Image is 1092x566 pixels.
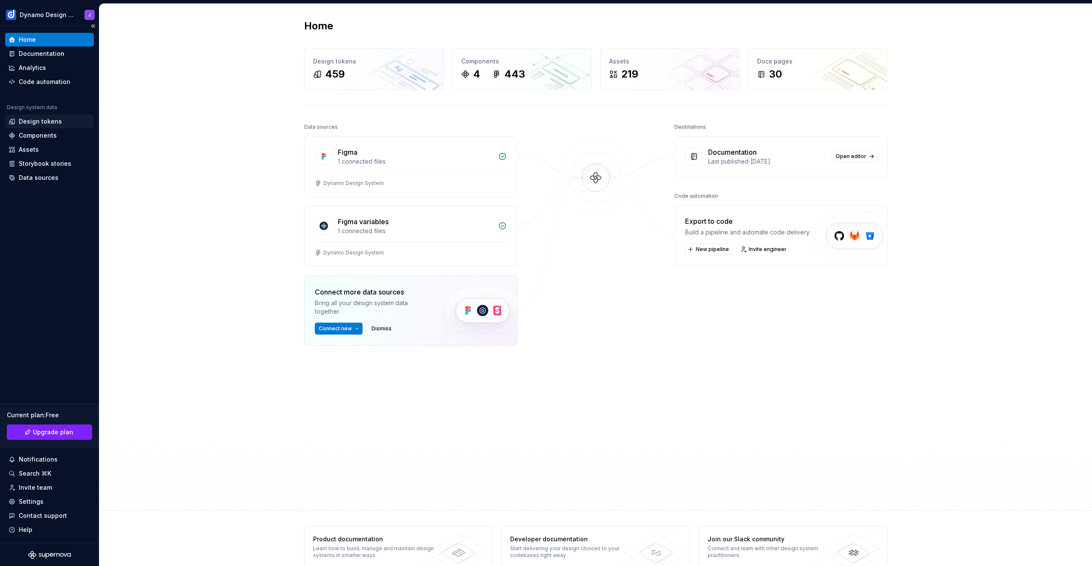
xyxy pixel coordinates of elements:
span: Upgrade plan [33,428,73,436]
div: Invite team [19,483,52,492]
span: Open editor [836,153,866,160]
div: J [88,12,91,18]
div: Code automation [674,190,718,202]
a: Open editor [832,150,877,162]
div: Export to code [685,216,810,226]
a: Upgrade plan [7,424,92,440]
span: Dismiss [372,325,392,332]
div: Learn how to build, manage and maintain design systems in smarter ways. [313,545,437,559]
div: Figma variables [338,217,389,227]
div: Dynamo Design System [323,180,384,187]
button: Collapse sidebar [87,20,99,32]
div: Design tokens [19,117,62,126]
div: Documentation [19,49,64,58]
div: Product documentation [313,535,437,543]
a: Settings [5,495,94,508]
div: Documentation [708,147,757,157]
div: 459 [325,67,345,81]
a: Components4443 [452,48,592,90]
div: Connect more data sources [315,287,430,297]
div: Design system data [7,104,57,111]
div: 4 [473,67,480,81]
div: Storybook stories [19,159,71,168]
div: Home [19,35,36,44]
button: Search ⌘K [5,467,94,480]
h2: Home [304,19,333,33]
div: Assets [19,145,39,154]
svg: Supernova Logo [28,551,71,559]
div: Notifications [19,455,58,464]
div: Analytics [19,64,46,72]
button: Dynamo Design SystemJ [2,6,97,24]
div: 443 [504,67,525,81]
div: Figma [338,147,357,157]
div: Destinations [674,121,706,133]
div: Dynamo Design System [323,249,384,256]
button: Connect new [315,323,363,335]
div: Last published [DATE] [708,157,827,166]
div: Components [19,131,57,140]
div: Start delivering your design choices to your codebases right away. [510,545,634,559]
div: Join our Slack community [708,535,832,543]
button: Dismiss [368,323,395,335]
div: Search ⌘K [19,469,51,478]
div: Bring all your design system data together. [315,299,430,316]
a: Figma1 connected filesDynamo Design System [304,136,517,197]
a: Components [5,129,94,142]
a: Figma variables1 connected filesDynamo Design System [304,206,517,267]
a: Data sources [5,171,94,185]
a: Docs pages30 [748,48,888,90]
a: Analytics [5,61,94,75]
div: 219 [621,67,638,81]
a: Assets [5,143,94,156]
button: New pipeline [685,243,733,255]
div: Dynamo Design System [20,11,74,19]
div: Current plan : Free [7,411,92,419]
a: Design tokens459 [304,48,444,90]
div: Data sources [19,173,58,182]
img: c5f292b4-1c74-4827-b374-41971f8eb7d9.png [6,10,16,20]
a: Home [5,33,94,46]
a: Invite team [5,481,94,494]
span: Invite engineer [749,246,787,253]
button: Help [5,523,94,537]
div: Build a pipeline and automate code delivery. [685,228,810,237]
div: 1 connected files [338,227,493,235]
button: Contact support [5,509,94,523]
div: Data sources [304,121,338,133]
a: Design tokens [5,115,94,128]
div: Settings [19,497,44,506]
div: Assets [609,57,731,66]
div: Components [461,57,583,66]
a: Assets219 [600,48,740,90]
div: Code automation [19,78,70,86]
div: Help [19,526,32,534]
a: Documentation [5,47,94,61]
div: Docs pages [757,57,879,66]
a: Invite engineer [738,243,790,255]
a: Storybook stories [5,157,94,170]
div: Connect and learn with other design system practitioners. [708,545,832,559]
div: Contact support [19,511,67,520]
span: New pipeline [696,246,729,253]
a: Code automation [5,75,94,89]
div: Design tokens [313,57,435,66]
button: Notifications [5,453,94,466]
span: Connect new [319,325,352,332]
div: 30 [769,67,782,81]
div: 1 connected files [338,157,493,166]
div: Developer documentation [510,535,634,543]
